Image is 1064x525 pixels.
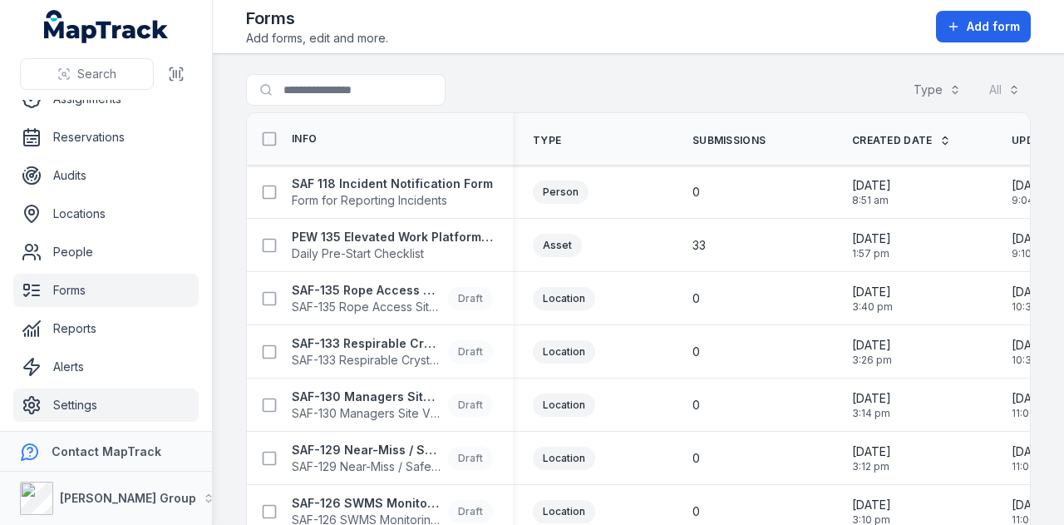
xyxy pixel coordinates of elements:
button: Type [903,74,972,106]
span: 0 [692,344,700,360]
span: [DATE] [1012,390,1053,407]
time: 02/06/2025, 3:40:39 pm [852,284,893,314]
span: 3:12 pm [852,460,891,473]
span: SAF-133 Respirable Crystalline Silica Site Inspection Checklist [292,352,441,369]
strong: SAF-126 SWMS Monitoring Record [292,495,441,512]
span: [DATE] [1012,337,1056,354]
div: Draft [448,447,493,470]
strong: SAF 118 Incident Notification Form [292,176,493,192]
div: Asset [533,234,582,257]
span: 11:00 am [1012,407,1053,420]
span: 10:38 am [1012,300,1056,314]
span: 9:04 am [1012,194,1052,207]
time: 24/06/2025, 10:36:26 am [1012,337,1056,367]
span: Type [533,134,561,147]
span: Search [77,66,116,82]
div: Person [533,181,589,204]
span: [DATE] [852,177,891,194]
a: Settings [13,389,199,422]
span: [DATE] [852,337,892,354]
span: Info [292,132,317,146]
div: Location [533,447,595,470]
strong: SAF-129 Near-Miss / Safety / Environmental Concern Notification Form V1.0 [292,442,441,458]
a: Reservations [13,121,199,154]
time: 24/06/2025, 10:38:01 am [1012,284,1056,314]
strong: SAF-130 Managers Site Visit Report [292,389,441,405]
a: Forms [13,274,199,307]
span: Submissions [692,134,766,147]
span: Add forms, edit and more. [246,30,388,47]
a: SAF-133 Respirable Crystalline Silica Site Inspection ChecklistSAF-133 Respirable Crystalline Sil... [292,335,493,369]
span: [DATE] [1012,284,1056,300]
span: [DATE] [852,390,891,407]
strong: SAF-135 Rope Access Site Inspection [292,282,441,299]
time: 02/06/2025, 3:12:08 pm [852,443,891,473]
span: Created Date [852,134,933,147]
time: 02/06/2025, 3:14:27 pm [852,390,891,420]
a: Reports [13,312,199,345]
a: Audits [13,159,199,192]
div: Draft [448,287,493,310]
span: SAF-129 Near-Miss / Safety / Environmental Concern Notification Form V1.0 [292,458,441,475]
strong: [PERSON_NAME] Group [60,491,196,505]
a: MapTrack [44,10,169,43]
span: [DATE] [1012,177,1052,194]
a: PEW 135 Elevated Work Platform Daily Pre-Start ChecklistDaily Pre-Start Checklist [292,229,493,262]
span: 1:57 pm [852,247,891,260]
strong: SAF-133 Respirable Crystalline Silica Site Inspection Checklist [292,335,441,352]
a: SAF-135 Rope Access Site InspectionSAF-135 Rope Access Site InspectionDraft [292,282,493,315]
span: 3:14 pm [852,407,891,420]
a: Created Date [852,134,951,147]
a: SAF 118 Incident Notification FormForm for Reporting Incidents [292,176,493,209]
span: Add form [967,18,1020,35]
time: 02/06/2025, 3:26:04 pm [852,337,892,367]
span: [DATE] [852,497,891,513]
span: [DATE] [852,284,893,300]
time: 24/06/2025, 11:00:40 am [1012,443,1053,473]
time: 24/06/2025, 11:00:29 am [1012,390,1053,420]
div: Location [533,500,595,523]
a: Locations [13,197,199,230]
span: 3:40 pm [852,300,893,314]
time: 14/08/2025, 8:51:45 am [852,177,891,207]
div: Draft [448,340,493,364]
a: SAF-130 Managers Site Visit ReportSAF-130 Managers Site Visit ReportDraft [292,389,493,422]
div: Location [533,394,595,417]
span: 11:00 am [1012,460,1053,473]
span: [DATE] [1012,443,1053,460]
time: 14/08/2025, 9:04:32 am [1012,177,1052,207]
span: 9:10 am [1012,247,1051,260]
strong: Contact MapTrack [52,444,161,458]
span: [DATE] [852,443,891,460]
div: Location [533,340,595,364]
a: SAF-129 Near-Miss / Safety / Environmental Concern Notification Form V1.0SAF-129 Near-Miss / Safe... [292,442,493,475]
span: 0 [692,290,700,307]
span: 0 [692,503,700,520]
time: 11/08/2025, 9:10:16 am [1012,230,1051,260]
div: Draft [448,500,493,523]
span: SAF-130 Managers Site Visit Report [292,405,441,422]
span: Daily Pre-Start Checklist [292,245,493,262]
span: 0 [692,184,700,201]
time: 23/07/2025, 1:57:27 pm [852,230,891,260]
span: 8:51 am [852,194,891,207]
button: Add form [936,11,1031,42]
span: 33 [692,237,706,254]
span: Form for Reporting Incidents [292,192,493,209]
span: [DATE] [1012,497,1053,513]
span: [DATE] [1012,230,1051,247]
strong: PEW 135 Elevated Work Platform Daily Pre-Start Checklist [292,229,493,245]
div: Location [533,287,595,310]
span: 10:36 am [1012,354,1056,367]
h2: Forms [246,7,388,30]
button: Search [20,58,154,90]
a: Alerts [13,350,199,384]
span: SAF-135 Rope Access Site Inspection [292,299,441,315]
button: All [978,74,1031,106]
div: Draft [448,394,493,417]
span: 0 [692,397,700,414]
span: [DATE] [852,230,891,247]
span: 3:26 pm [852,354,892,367]
a: People [13,235,199,269]
span: 0 [692,450,700,467]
